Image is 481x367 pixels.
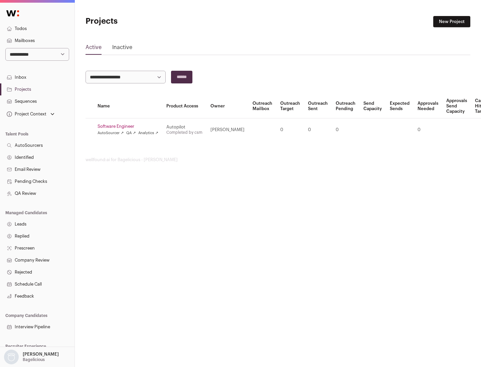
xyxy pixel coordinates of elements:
[166,130,202,134] a: Completed by csm
[249,94,276,118] th: Outreach Mailbox
[433,16,470,27] a: New Project
[276,94,304,118] th: Outreach Target
[166,124,202,130] div: Autopilot
[23,357,45,362] p: Bagelicious
[3,350,60,364] button: Open dropdown
[332,118,359,141] td: 0
[5,111,46,117] div: Project Context
[3,7,23,20] img: Wellfound
[86,43,102,54] a: Active
[4,350,19,364] img: nopic.png
[162,94,206,118] th: Product Access
[414,94,442,118] th: Approvals Needed
[98,124,158,129] a: Software Engineer
[98,130,124,136] a: AutoSourcer ↗
[332,94,359,118] th: Outreach Pending
[414,118,442,141] td: 0
[112,43,132,54] a: Inactive
[94,94,162,118] th: Name
[86,16,214,27] h1: Projects
[442,94,471,118] th: Approvals Send Capacity
[206,94,249,118] th: Owner
[386,94,414,118] th: Expected Sends
[23,352,59,357] p: [PERSON_NAME]
[138,130,158,136] a: Analytics ↗
[304,118,332,141] td: 0
[276,118,304,141] td: 0
[206,118,249,141] td: [PERSON_NAME]
[359,94,386,118] th: Send Capacity
[126,130,136,136] a: QA ↗
[5,109,56,119] button: Open dropdown
[86,157,470,162] footer: wellfound:ai for Bagelicious - [PERSON_NAME]
[304,94,332,118] th: Outreach Sent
